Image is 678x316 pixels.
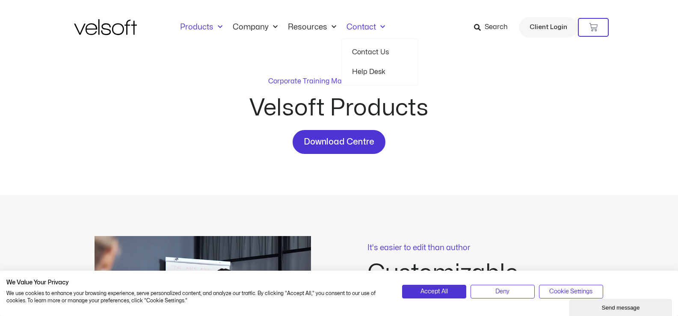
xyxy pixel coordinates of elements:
span: Cookie Settings [549,287,592,296]
button: Adjust cookie preferences [539,285,603,298]
span: Deny [495,287,509,296]
ul: ContactMenu Toggle [341,38,418,86]
h2: Velsoft Products [185,97,493,120]
span: Accept All [420,287,448,296]
a: ResourcesMenu Toggle [283,23,341,32]
p: Corporate Training Materials and Platforms [268,76,410,86]
p: We use cookies to enhance your browsing experience, serve personalized content, and analyze our t... [6,290,389,304]
a: Help Desk [352,62,408,82]
nav: Menu [175,23,390,32]
iframe: chat widget [569,297,674,316]
img: Velsoft Training Materials [74,19,137,35]
a: Search [474,20,514,35]
a: CompanyMenu Toggle [228,23,283,32]
a: ProductsMenu Toggle [175,23,228,32]
a: ContactMenu Toggle [341,23,390,32]
button: Deny all cookies [471,285,535,298]
h2: We Value Your Privacy [6,279,389,286]
button: Accept all cookies [402,285,466,298]
span: Search [485,22,508,33]
a: Download Centre [293,130,385,154]
a: Contact Us [352,42,408,62]
a: Client Login [519,17,578,38]
span: Client Login [530,22,567,33]
p: It's easier to edit than author [367,244,584,252]
span: Download Centre [304,135,374,149]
